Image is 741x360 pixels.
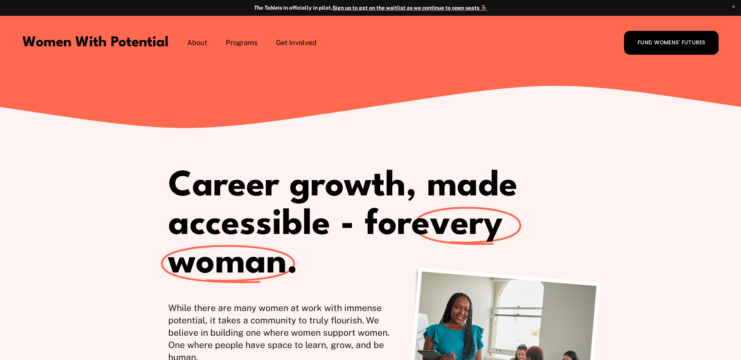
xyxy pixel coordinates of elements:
a: FUND WOMENS' FUTURES [624,31,719,55]
a: Women With Potential [22,36,169,50]
em: The Table [254,5,278,11]
span: About [187,38,207,48]
h1: Career growth, made accessible - for . [168,167,631,283]
span: every woman [168,208,513,281]
a: folder dropdown [187,37,207,49]
a: Sign up to get on the waitlist as we continue to open seats 🪑 [332,5,487,11]
span: Get Involved [276,38,316,48]
a: folder dropdown [226,37,257,49]
strong: is in officially in pilot. [254,5,332,11]
a: folder dropdown [276,37,316,49]
span: Programs [226,38,257,48]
